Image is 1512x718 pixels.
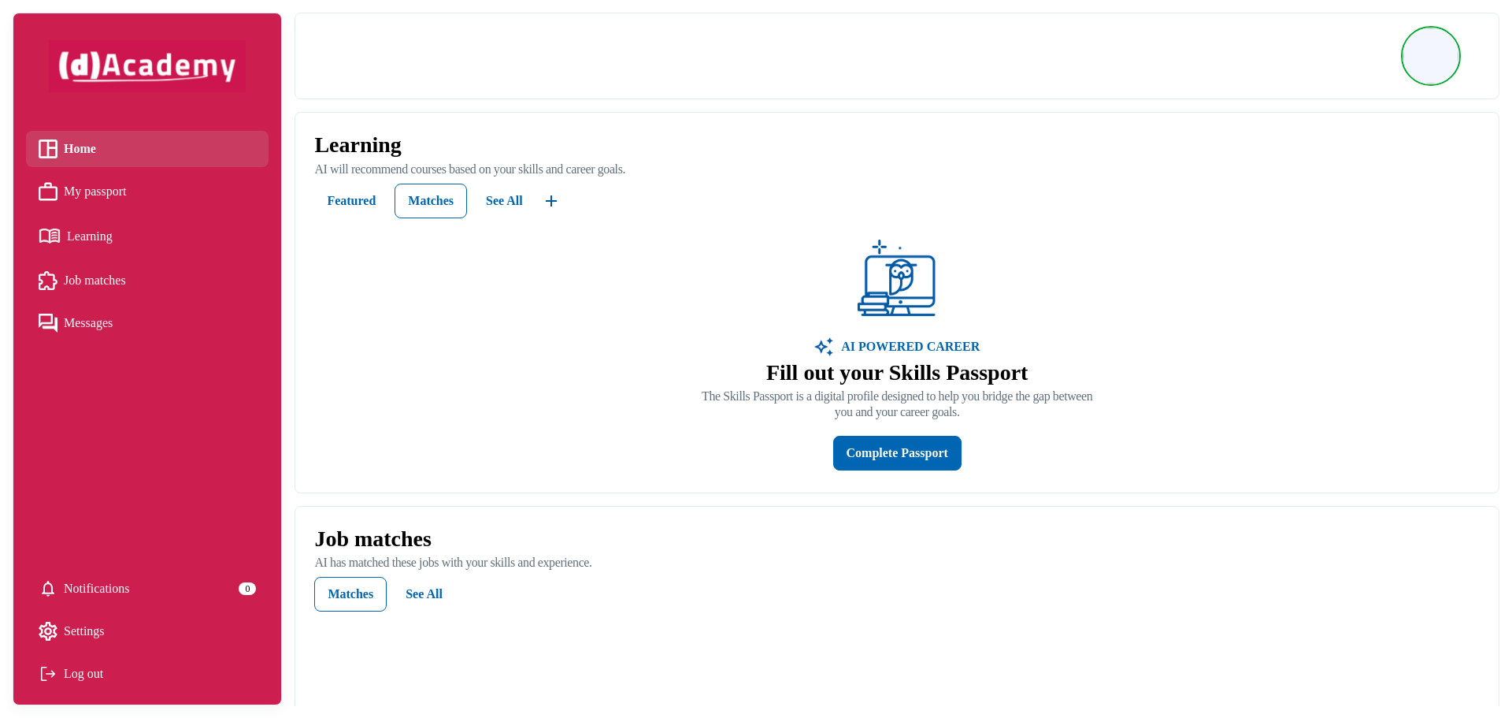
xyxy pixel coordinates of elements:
span: Notifications [64,577,130,601]
span: Home [64,137,96,161]
p: Fill out your Skills Passport [702,359,1092,386]
button: See All [393,577,455,612]
div: Log out [39,662,256,686]
img: Messages icon [39,314,57,333]
div: Matches [408,190,454,212]
div: See All [406,583,443,605]
p: AI has matched these jobs with your skills and experience. [314,555,1480,571]
button: See All [473,184,535,218]
span: Learning [67,225,113,248]
div: Complete Passport [847,442,948,464]
button: Matches [314,577,387,612]
p: AI will recommend courses based on your skills and career goals. [314,162,1480,177]
button: Complete Passport [833,436,962,471]
button: Featured [314,184,388,218]
p: The Skills Passport is a digital profile designed to help you bridge the gap between you and your... [702,389,1092,420]
p: Learning [314,132,1480,158]
p: Job matches [314,526,1480,552]
img: Log out [39,664,57,683]
span: My passport [64,180,127,203]
span: Messages [64,311,113,335]
img: Profile [1403,28,1458,84]
img: ... [858,240,936,318]
p: AI POWERED CAREER [833,337,980,356]
div: Matches [328,583,373,605]
img: dAcademy [49,40,246,92]
img: image [814,337,833,356]
img: Job matches icon [39,271,57,290]
a: Messages iconMessages [39,311,256,335]
img: ... [542,192,561,210]
img: setting [39,579,57,598]
div: 0 [239,582,256,595]
a: My passport iconMy passport [39,180,256,203]
div: See All [486,190,523,212]
span: Job matches [64,269,126,292]
span: Settings [64,619,105,643]
button: Matches [395,184,467,218]
a: Learning iconLearning [39,222,256,250]
a: Home iconHome [39,137,256,161]
a: Job matches iconJob matches [39,269,256,292]
img: My passport icon [39,182,57,201]
div: Featured [327,190,376,212]
img: setting [39,622,57,641]
img: Home icon [39,140,57,158]
img: Learning icon [39,222,61,250]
